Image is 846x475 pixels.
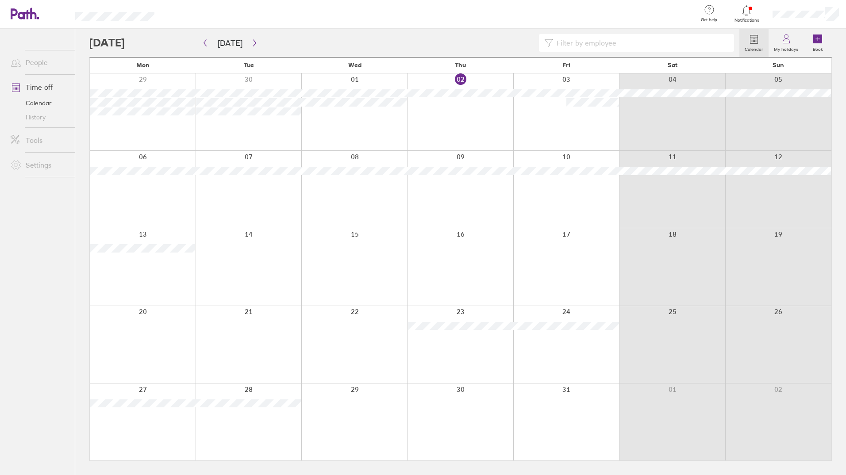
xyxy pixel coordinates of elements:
a: Calendar [739,29,769,57]
a: People [4,54,75,71]
span: Sat [668,61,677,69]
span: Wed [348,61,361,69]
a: My holidays [769,29,804,57]
span: Get help [695,17,723,23]
a: Calendar [4,96,75,110]
label: My holidays [769,44,804,52]
label: Book [808,44,828,52]
label: Calendar [739,44,769,52]
span: Sun [773,61,784,69]
span: Thu [455,61,466,69]
a: Notifications [732,4,761,23]
button: [DATE] [211,36,250,50]
span: Mon [136,61,150,69]
input: Filter by employee [553,34,729,51]
span: Tue [244,61,254,69]
a: Time off [4,78,75,96]
a: Book [804,29,832,57]
a: Tools [4,131,75,149]
span: Notifications [732,18,761,23]
a: Settings [4,156,75,174]
span: Fri [562,61,570,69]
a: History [4,110,75,124]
